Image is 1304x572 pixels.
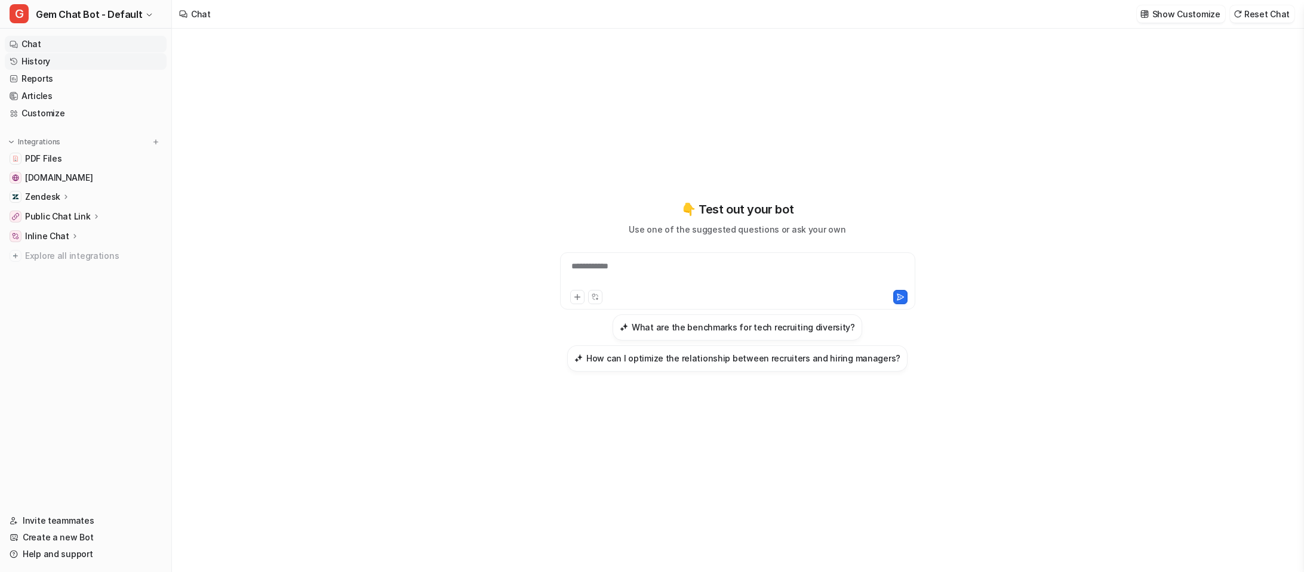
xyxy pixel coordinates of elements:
a: Help and support [5,546,167,562]
img: Public Chat Link [12,213,19,220]
button: Reset Chat [1230,5,1294,23]
a: Chat [5,36,167,52]
img: reset [1234,10,1242,18]
img: PDF Files [12,155,19,162]
a: Reports [5,70,167,87]
img: Inline Chat [12,233,19,240]
span: Explore all integrations [25,246,162,265]
p: 👇 Test out your bot [681,200,794,218]
img: status.gem.com [12,174,19,181]
button: Integrations [5,136,64,148]
p: Show Customize [1152,8,1220,20]
a: PDF FilesPDF Files [5,150,167,167]
a: Invite teammates [5,512,167,529]
button: How can I optimize the relationship between recruiters and hiring managers?How can I optimize the... [567,345,908,372]
div: Chat [191,8,211,20]
a: Customize [5,105,167,122]
button: What are the benchmarks for tech recruiting diversity?What are the benchmarks for tech recruiting... [613,314,862,341]
span: G [10,4,29,23]
h3: How can I optimize the relationship between recruiters and hiring managers? [586,352,900,364]
span: [DOMAIN_NAME] [25,172,93,184]
a: Articles [5,88,167,104]
img: explore all integrations [10,250,21,262]
p: Public Chat Link [25,211,91,222]
p: Inline Chat [25,230,69,242]
p: Integrations [18,137,60,147]
p: Use one of the suggested questions or ask your own [629,223,845,236]
img: What are the benchmarks for tech recruiting diversity? [620,323,628,332]
img: How can I optimize the relationship between recruiters and hiring managers? [574,354,583,363]
img: menu_add.svg [152,138,160,146]
button: Show Customize [1137,5,1225,23]
h3: What are the benchmarks for tech recruiting diversity? [632,321,855,333]
a: History [5,53,167,70]
span: PDF Files [25,153,61,165]
img: customize [1140,10,1149,18]
img: expand menu [7,138,16,146]
a: Explore all integrations [5,248,167,264]
span: Gem Chat Bot - Default [36,6,142,23]
a: status.gem.com[DOMAIN_NAME] [5,169,167,186]
a: Create a new Bot [5,529,167,546]
img: Zendesk [12,193,19,200]
p: Zendesk [25,191,60,203]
